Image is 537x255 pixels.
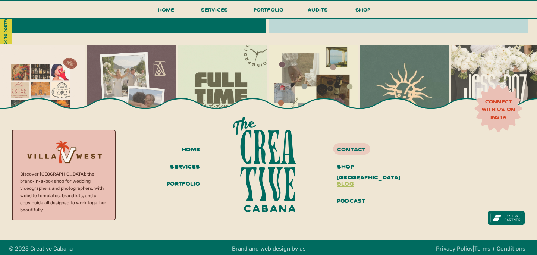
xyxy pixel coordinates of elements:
[154,5,178,19] a: Home
[9,244,96,252] h3: © 2025 Creative Cabana
[337,144,393,154] a: contact
[337,178,393,191] a: blog
[20,171,107,209] p: Discover [GEOGRAPHIC_DATA]: the brand-in-a-box shop for wedding videographers and photographers, ...
[345,5,381,18] a: shop
[307,5,329,18] a: audits
[199,5,230,19] a: services
[478,98,519,120] a: connect with us on insta
[360,45,449,135] img: Currently floating through the world of @zoomtheory 🐚 Based in SoCal + Hawaii & drawn to wherever...
[269,45,358,135] img: @alyxkempfilms all-inclusive rebrand is still in the works, but it’s already giving us quiet conf...
[207,244,331,252] h3: Brand and web design by us
[337,161,393,173] a: shop [GEOGRAPHIC_DATA]
[87,45,176,135] img: okay but… @alyxkempfilms new branding??? she’s the moment 💫 we just wrapped up her creative direc...
[163,178,200,191] a: portfolio
[474,245,525,252] a: Terms + Conditions
[436,245,473,252] a: Privacy Policy
[1,6,10,56] a: back to portfolio
[433,244,528,252] h3: |
[251,5,286,19] a: portfolio
[201,6,228,13] span: services
[337,195,393,208] a: podcast
[178,45,267,135] img: @peytonhelm came to us last year ready for the full works from branding, copy, website.. basicall...
[167,161,200,173] a: services
[167,144,200,156] a: home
